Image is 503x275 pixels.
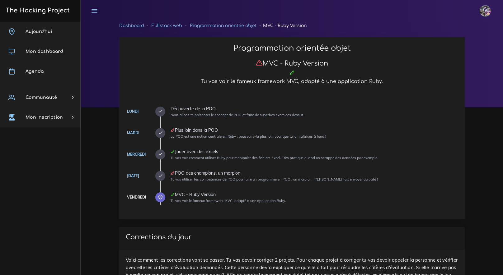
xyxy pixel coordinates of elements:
a: Mardi [127,131,139,135]
span: Communauté [26,95,57,100]
a: Programmation orientée objet [190,23,257,28]
div: Vendredi [127,194,146,201]
a: Mercredi [127,152,146,157]
span: Mon dashboard [26,49,63,54]
a: Lundi [127,109,139,114]
div: Découverte de la POO [171,107,458,111]
span: Aujourd'hui [26,29,52,34]
small: Tu vas voir le fameux framework MVC, adapté à une application Ruby. [171,199,286,203]
h5: Tu vas voir le fameux framework MVC, adapté à une application Ruby. [126,79,458,85]
div: Jouer avec des excels [171,149,458,154]
small: Tu vas utiliser tes compétences de POO pour faire un programme en POO : un morpion. [PERSON_NAME]... [171,177,378,181]
div: Plus loin dans la POO [171,128,458,132]
small: La POO est une notion centrale en Ruby : poussons-la plus loin pour que tu la maîtrises à fond ! [171,134,326,139]
a: Fullstack web [152,23,182,28]
h2: Programmation orientée objet [126,44,458,53]
a: [DATE] [127,173,139,178]
span: Mon inscription [26,115,63,120]
h3: MVC - Ruby Version [126,59,458,67]
span: Agenda [26,69,44,74]
img: eg54bupqcshyolnhdacp.jpg [480,5,491,16]
h3: Corrections du jour [126,233,458,241]
small: Tu vas voir comment utiliser Ruby pour manipuler des fichiers Excel. Très pratique quand on scrap... [171,156,378,160]
a: Dashboard [119,23,144,28]
h3: The Hacking Project [4,7,70,14]
li: MVC - Ruby Version [257,22,307,30]
div: MVC - Ruby Version [171,192,458,197]
div: POO des champions, un morpion [171,171,458,175]
small: Nous allons te présenter le concept de POO et faire de superbes exercices dessus. [171,113,304,117]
